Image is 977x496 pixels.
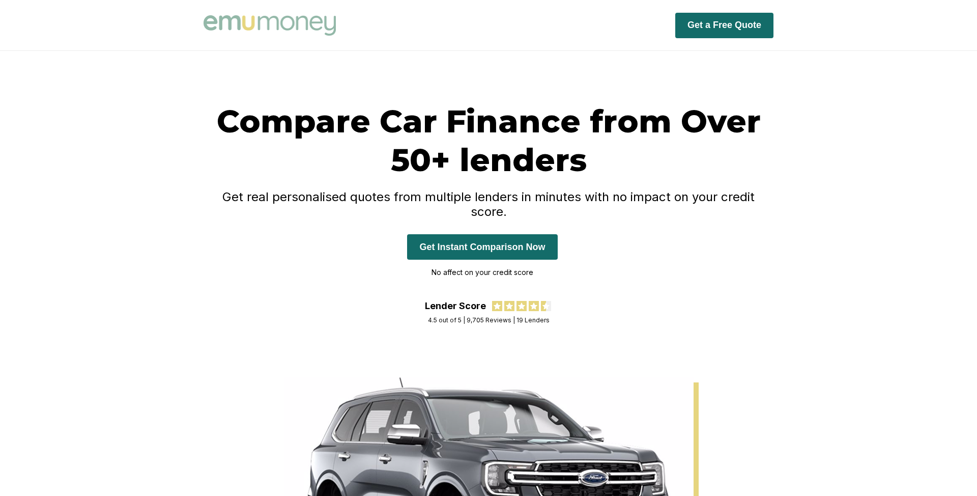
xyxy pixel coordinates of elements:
img: Emu Money logo [204,15,336,36]
div: Lender Score [425,300,486,311]
img: review star [516,301,527,311]
img: review star [504,301,514,311]
a: Get a Free Quote [675,19,773,30]
button: Get a Free Quote [675,13,773,38]
div: 4.5 out of 5 | 9,705 Reviews | 19 Lenders [428,316,550,324]
h1: Compare Car Finance from Over 50+ lenders [204,102,773,179]
p: No affect on your credit score [407,265,557,280]
h4: Get real personalised quotes from multiple lenders in minutes with no impact on your credit score. [204,189,773,219]
button: Get Instant Comparison Now [407,234,557,260]
a: Get Instant Comparison Now [407,241,557,252]
img: review star [529,301,539,311]
img: review star [541,301,551,311]
img: review star [492,301,502,311]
